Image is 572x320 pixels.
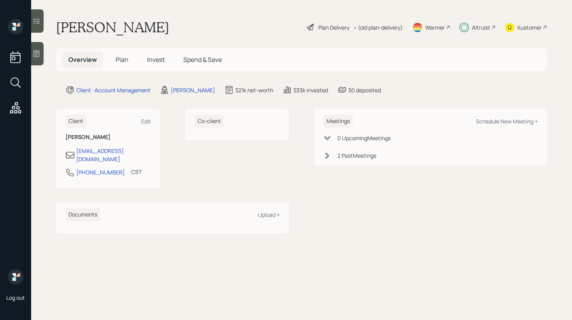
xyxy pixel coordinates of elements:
[131,168,142,176] div: CST
[141,118,151,125] div: Edit
[337,134,391,142] div: 0 Upcoming Meeting s
[65,208,100,221] h6: Documents
[65,115,86,128] h6: Client
[293,86,328,94] div: $33k invested
[323,115,353,128] h6: Meetings
[76,147,151,163] div: [EMAIL_ADDRESS][DOMAIN_NAME]
[76,168,125,176] div: [PHONE_NUMBER]
[171,86,215,94] div: [PERSON_NAME]
[195,115,224,128] h6: Co-client
[472,23,490,32] div: Altruist
[6,294,25,301] div: Log out
[147,55,165,64] span: Invest
[235,86,273,94] div: $21k net-worth
[318,23,349,32] div: Plan Delivery
[183,55,222,64] span: Spend & Save
[258,211,280,218] div: Upload +
[337,151,376,160] div: 2 Past Meeting s
[56,19,169,36] h1: [PERSON_NAME]
[68,55,97,64] span: Overview
[76,86,151,94] div: Client · Account Management
[425,23,445,32] div: Warmer
[348,86,381,94] div: $0 deposited
[518,23,542,32] div: Kustomer
[8,269,23,285] img: retirable_logo.png
[116,55,128,64] span: Plan
[476,118,538,125] div: Schedule New Meeting +
[65,134,151,141] h6: [PERSON_NAME]
[353,23,403,32] div: • (old plan-delivery)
